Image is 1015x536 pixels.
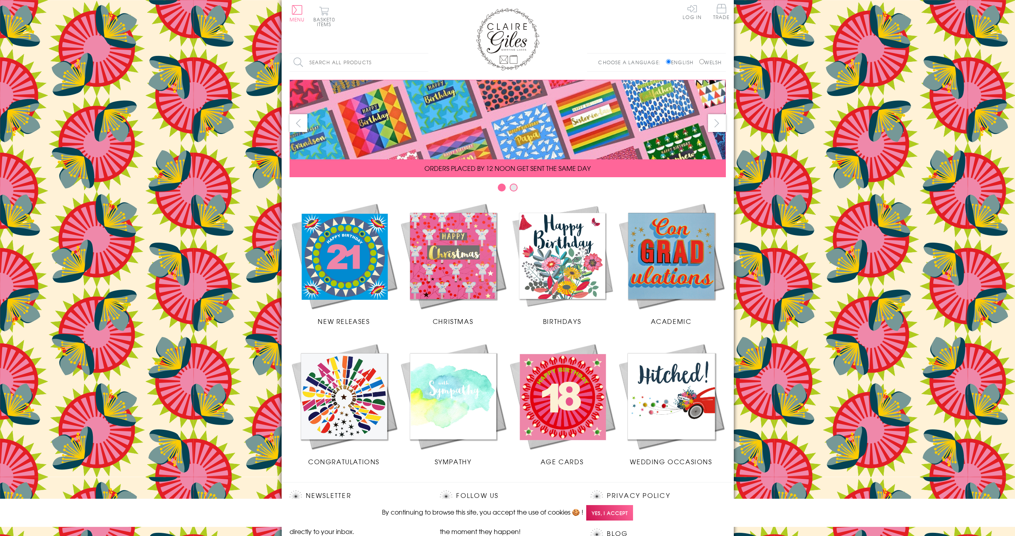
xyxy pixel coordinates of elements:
input: Welsh [699,59,704,64]
span: Trade [713,4,730,19]
span: Congratulations [308,457,380,466]
input: Search all products [290,54,428,71]
label: Welsh [699,59,722,66]
button: Basket0 items [313,6,335,27]
p: Choose a language: [598,59,664,66]
span: Birthdays [543,316,581,326]
a: Trade [713,4,730,21]
span: Age Cards [541,457,583,466]
label: English [666,59,697,66]
h2: Follow Us [440,490,575,502]
a: Log In [683,4,702,19]
span: ORDERS PLACED BY 12 NOON GET SENT THE SAME DAY [424,163,591,173]
a: Sympathy [399,342,508,466]
a: Wedding Occasions [617,342,726,466]
a: Christmas [399,201,508,326]
input: English [666,59,671,64]
a: New Releases [290,201,399,326]
a: Academic [617,201,726,326]
a: Privacy Policy [607,490,670,501]
button: Menu [290,5,305,22]
button: next [708,114,726,132]
span: Sympathy [435,457,472,466]
span: Menu [290,16,305,23]
button: Carousel Page 2 [510,184,518,191]
span: Yes, I accept [586,505,633,521]
a: Age Cards [508,342,617,466]
span: Wedding Occasions [630,457,712,466]
button: prev [290,114,307,132]
a: Birthdays [508,201,617,326]
h2: Newsletter [290,490,424,502]
span: 0 items [317,16,335,28]
img: Claire Giles Greetings Cards [476,8,539,71]
a: Congratulations [290,342,399,466]
span: New Releases [318,316,370,326]
span: Christmas [433,316,473,326]
span: Academic [651,316,692,326]
button: Carousel Page 1 (Current Slide) [498,184,506,191]
input: Search [420,54,428,71]
div: Carousel Pagination [290,183,726,195]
